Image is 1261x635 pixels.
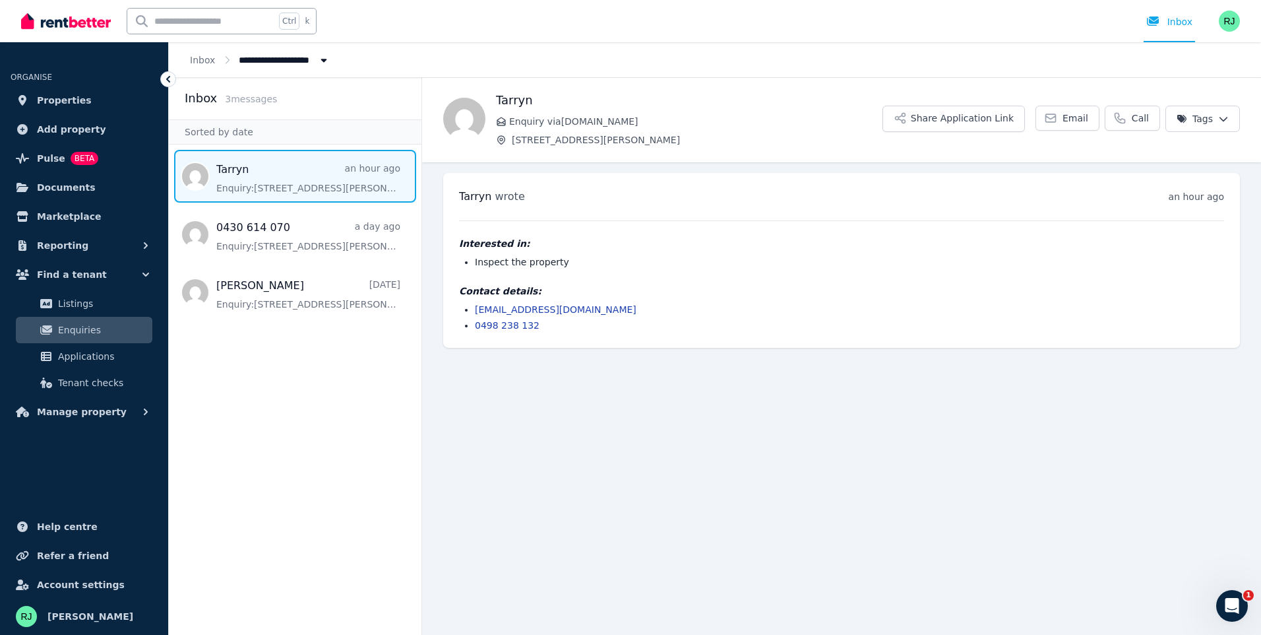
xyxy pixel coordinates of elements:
nav: Message list [169,145,421,324]
li: Inspect the property [475,255,1224,269]
button: Find a tenant [11,261,158,288]
a: Inbox [190,55,215,65]
span: Enquiry via [DOMAIN_NAME] [509,115,882,128]
nav: Breadcrumb [169,42,352,77]
span: [STREET_ADDRESS][PERSON_NAME] [512,133,882,147]
span: Manage property [37,404,127,420]
span: Account settings [37,577,125,593]
h2: Inbox [185,89,217,108]
span: k [305,16,309,26]
img: Tarryn [443,98,485,140]
span: 3 message s [225,94,277,104]
a: Tenant checks [16,370,152,396]
a: Marketplace [11,203,158,230]
span: 1 [1243,590,1254,601]
a: 0430 614 070a day agoEnquiry:[STREET_ADDRESS][PERSON_NAME]. [216,220,400,253]
img: Rijo Joseph [16,606,37,627]
iframe: Intercom live chat [1216,590,1248,622]
span: ORGANISE [11,73,52,82]
a: Listings [16,290,152,317]
a: Call [1105,106,1160,131]
a: Applications [16,343,152,370]
a: Add property [11,116,158,143]
span: Reporting [37,238,88,253]
span: wrote [495,190,525,203]
button: Manage property [11,399,158,425]
a: Documents [11,174,158,201]
a: PulseBETA [11,145,158,172]
span: Documents [37,180,96,195]
a: Enquiries [16,317,152,343]
button: Tags [1165,106,1240,132]
span: Listings [58,296,147,312]
a: [PERSON_NAME][DATE]Enquiry:[STREET_ADDRESS][PERSON_NAME]. [216,278,400,311]
span: Call [1132,112,1149,125]
span: Ctrl [279,13,299,30]
h4: Interested in: [459,237,1224,250]
span: Refer a friend [37,548,109,564]
span: [PERSON_NAME] [47,609,133,624]
div: Sorted by date [169,119,421,145]
a: Tarrynan hour agoEnquiry:[STREET_ADDRESS][PERSON_NAME]. [216,162,400,195]
time: an hour ago [1169,191,1224,202]
span: Help centre [37,519,98,535]
span: Find a tenant [37,267,107,283]
span: BETA [71,152,98,165]
span: Pulse [37,150,65,166]
span: Marketplace [37,209,101,224]
button: Share Application Link [882,106,1025,132]
div: Inbox [1146,15,1192,28]
button: Reporting [11,232,158,259]
a: Help centre [11,514,158,540]
span: Applications [58,349,147,364]
a: 0498 238 132 [475,320,539,331]
h1: Tarryn [496,91,882,110]
span: Tenant checks [58,375,147,391]
span: Tags [1177,112,1213,125]
a: Email [1035,106,1099,131]
img: RentBetter [21,11,111,31]
h4: Contact details: [459,284,1224,298]
a: Properties [11,87,158,114]
span: Properties [37,92,92,108]
a: [EMAIL_ADDRESS][DOMAIN_NAME] [475,304,636,315]
a: Account settings [11,572,158,598]
span: Add property [37,121,106,137]
span: Tarryn [459,190,491,203]
a: Refer a friend [11,543,158,569]
span: Email [1062,112,1088,125]
img: Rijo Joseph [1219,11,1240,32]
span: Enquiries [58,322,147,338]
